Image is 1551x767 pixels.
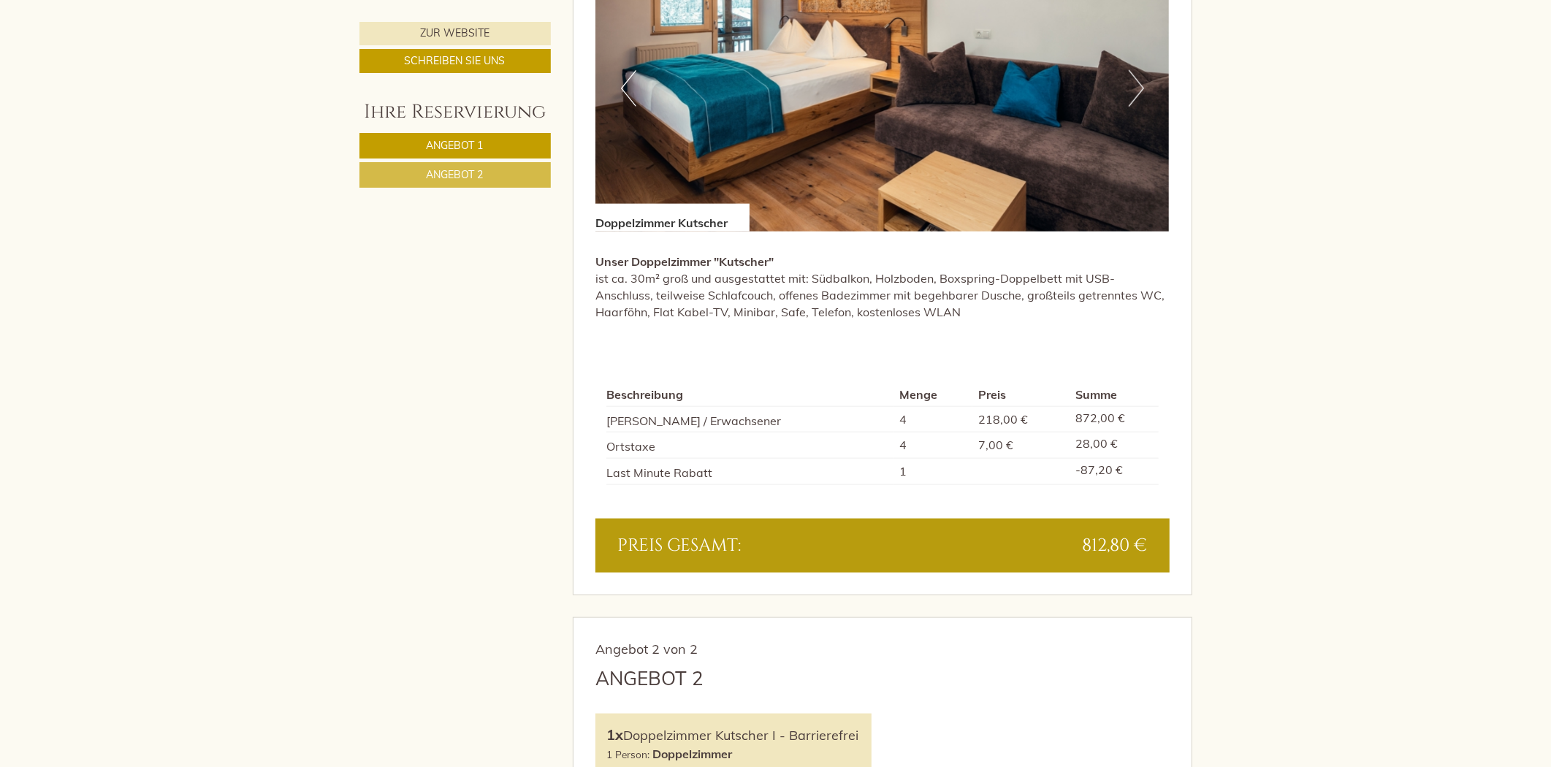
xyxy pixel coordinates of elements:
td: 1 [893,459,972,485]
td: 4 [893,406,972,432]
td: [PERSON_NAME] / Erwachsener [606,406,893,432]
b: 1x [606,725,623,744]
td: Last Minute Rabatt [606,459,893,485]
button: Next [1129,70,1144,107]
div: Doppelzimmer Kutscher I - Barrierefrei [606,725,861,746]
th: Menge [893,383,972,406]
th: Preis [972,383,1070,406]
span: 812,80 € [1083,533,1148,558]
td: -87,20 € [1070,459,1159,485]
span: Angebot 1 [427,139,484,152]
td: 872,00 € [1070,406,1159,432]
span: 7,00 € [978,438,1013,452]
td: Ortstaxe [606,432,893,459]
span: Angebot 2 [427,168,484,181]
td: 4 [893,432,972,459]
b: Doppelzimmer [652,747,732,761]
strong: Unser Doppelzimmer "Kutscher" [595,254,774,269]
small: 1 Person: [606,748,649,760]
button: Previous [621,70,636,107]
span: 218,00 € [978,412,1028,427]
a: Zur Website [359,22,551,45]
th: Beschreibung [606,383,893,406]
td: 28,00 € [1070,432,1159,459]
div: Preis gesamt: [606,533,883,558]
th: Summe [1070,383,1159,406]
span: Angebot 2 von 2 [595,641,698,657]
div: Ihre Reservierung [359,99,551,126]
a: Schreiben Sie uns [359,49,551,73]
div: Angebot 2 [595,665,704,692]
div: Doppelzimmer Kutscher [595,204,750,232]
p: ist ca. 30m² groß und ausgestattet mit: Südbalkon, Holzboden, Boxspring-Doppelbett mit USB-Anschl... [595,253,1170,320]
